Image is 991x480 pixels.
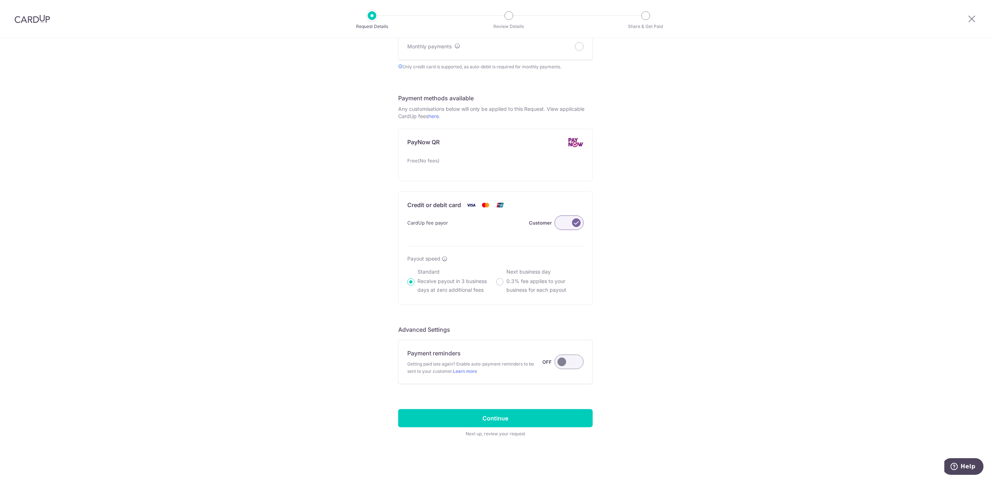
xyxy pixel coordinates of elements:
[482,23,536,30] p: Review Details
[398,430,593,437] span: Next up, review your request
[493,201,507,210] img: Union Pay
[453,368,477,374] a: Learn more
[398,63,593,70] span: Only credit card is supported, as auto-debit is required for monthly payments.
[407,349,584,375] div: Payment reminders Getting paid late again? Enable auto-payment reminders to be sent to your custo...
[945,458,984,476] iframe: Opens a widget where you can find more information
[407,349,461,358] p: Payment reminders
[464,201,478,210] img: Visa
[506,277,584,294] p: 0.3% fee applies to your business for each payout
[407,255,584,262] div: Payout speed
[619,23,673,30] p: Share & Get Paid
[345,23,399,30] p: Request Details
[529,218,552,227] label: Customer
[506,268,584,275] p: Next business day
[398,94,593,102] h5: Payment methods available
[407,218,448,227] span: CardUp fee payor
[417,268,495,275] p: Standard
[398,105,593,120] p: Any customisations below will only be applied to this Request. View applicable CardUp fees .
[478,201,493,210] img: Mastercard
[542,358,552,366] label: OFF
[417,277,495,294] p: Receive payout in 3 business days at zero additional fees
[407,156,440,165] span: Free(No fees)
[15,15,50,23] img: CardUp
[428,113,439,119] a: here
[407,360,542,375] span: Getting paid late again? Enable auto-payment reminders to be sent to your customer.
[407,201,461,210] p: Credit or debit card
[398,326,450,333] span: translation missing: en.company.payment_requests.form.header.labels.advanced_settings
[407,138,440,148] p: PayNow QR
[568,138,584,148] img: PayNow
[398,409,593,427] input: Continue
[407,43,452,49] span: Monthly payments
